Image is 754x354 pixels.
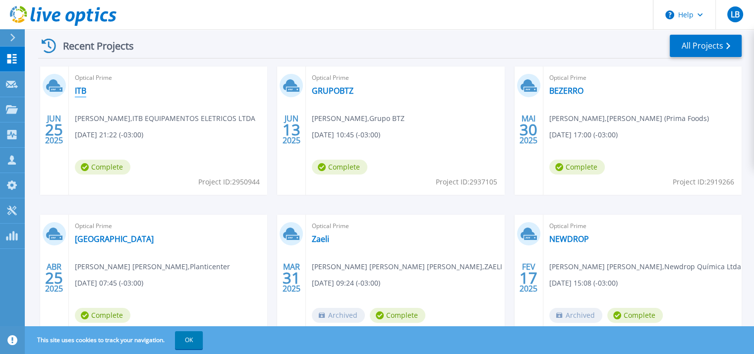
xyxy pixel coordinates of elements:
[282,112,301,148] div: JUN 2025
[436,177,497,187] span: Project ID: 2937105
[673,177,734,187] span: Project ID: 2919266
[549,261,741,272] span: [PERSON_NAME] [PERSON_NAME] , Newdrop Química Ltda
[38,34,147,58] div: Recent Projects
[312,72,498,83] span: Optical Prime
[45,260,63,296] div: ABR 2025
[607,308,663,323] span: Complete
[312,86,353,96] a: GRUPOBTZ
[312,234,329,244] a: Zaeli
[283,125,300,134] span: 13
[198,177,260,187] span: Project ID: 2950944
[549,129,618,140] span: [DATE] 17:00 (-03:00)
[75,86,86,96] a: ITB
[370,308,425,323] span: Complete
[549,72,736,83] span: Optical Prime
[198,325,260,336] span: Project ID: 2872817
[312,278,380,289] span: [DATE] 09:24 (-03:00)
[312,129,380,140] span: [DATE] 10:45 (-03:00)
[45,274,63,282] span: 25
[175,331,203,349] button: OK
[549,221,736,232] span: Optical Prime
[549,86,583,96] a: BEZERRO
[312,113,405,124] span: [PERSON_NAME] , Grupo BTZ
[549,113,709,124] span: [PERSON_NAME] , [PERSON_NAME] (Prima Foods)
[436,325,497,336] span: Project ID: 2839736
[45,112,63,148] div: JUN 2025
[549,234,589,244] a: NEWDROP
[670,35,742,57] a: All Projects
[75,308,130,323] span: Complete
[549,278,618,289] span: [DATE] 15:08 (-03:00)
[312,308,365,323] span: Archived
[730,10,739,18] span: LB
[520,125,537,134] span: 30
[312,261,502,272] span: [PERSON_NAME] [PERSON_NAME] [PERSON_NAME] , ZAELI
[519,260,538,296] div: FEV 2025
[75,160,130,175] span: Complete
[283,274,300,282] span: 31
[75,261,230,272] span: [PERSON_NAME] [PERSON_NAME] , Planticenter
[549,308,602,323] span: Archived
[282,260,301,296] div: MAR 2025
[75,129,143,140] span: [DATE] 21:22 (-03:00)
[549,160,605,175] span: Complete
[75,234,154,244] a: [GEOGRAPHIC_DATA]
[520,274,537,282] span: 17
[45,125,63,134] span: 25
[519,112,538,148] div: MAI 2025
[312,160,367,175] span: Complete
[75,72,261,83] span: Optical Prime
[75,278,143,289] span: [DATE] 07:45 (-03:00)
[673,325,734,336] span: Project ID: 2782952
[312,221,498,232] span: Optical Prime
[75,113,255,124] span: [PERSON_NAME] , ITB EQUIPAMENTOS ELETRICOS LTDA
[27,331,203,349] span: This site uses cookies to track your navigation.
[75,221,261,232] span: Optical Prime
